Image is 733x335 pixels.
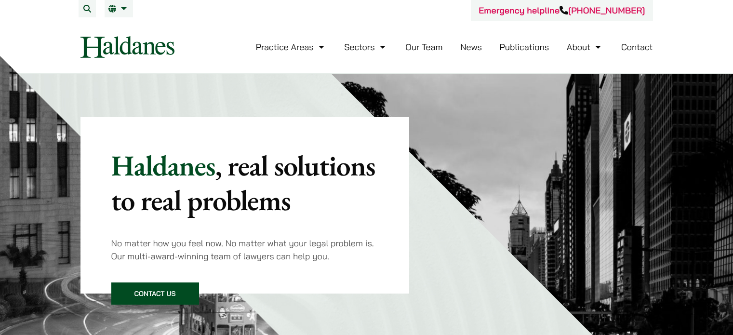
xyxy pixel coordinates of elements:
p: No matter how you feel now. No matter what your legal problem is. Our multi-award-winning team of... [111,237,379,263]
p: Haldanes [111,148,379,217]
mark: , real solutions to real problems [111,147,375,219]
a: Practice Areas [256,41,327,53]
a: Sectors [344,41,387,53]
a: Contact [621,41,653,53]
a: Our Team [405,41,442,53]
a: Publications [500,41,549,53]
a: EN [108,5,129,13]
a: Emergency helpline[PHONE_NUMBER] [479,5,645,16]
img: Logo of Haldanes [80,36,174,58]
a: Contact Us [111,282,199,305]
a: News [460,41,482,53]
a: About [567,41,603,53]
